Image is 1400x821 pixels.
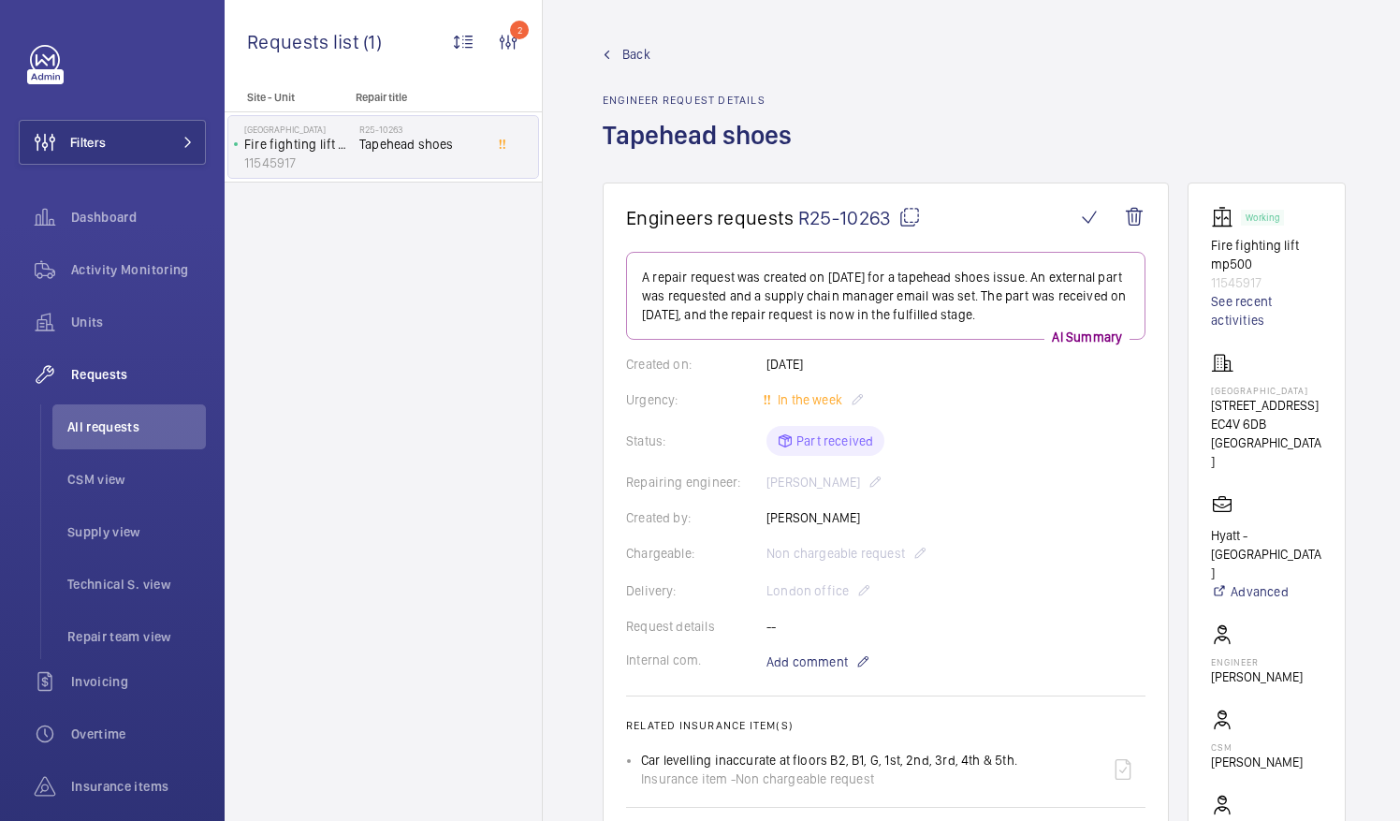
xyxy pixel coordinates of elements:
[67,418,206,436] span: All requests
[1211,753,1303,771] p: [PERSON_NAME]
[71,208,206,227] span: Dashboard
[1211,206,1241,228] img: elevator.svg
[225,91,348,104] p: Site - Unit
[1211,273,1322,292] p: 11545917
[1211,236,1322,273] p: Fire fighting lift mp500
[244,135,352,154] p: Fire fighting lift mp500
[626,206,795,229] span: Engineers requests
[1211,415,1322,471] p: EC4V 6DB [GEOGRAPHIC_DATA]
[71,365,206,384] span: Requests
[67,575,206,594] span: Technical S. view
[1211,582,1322,601] a: Advanced
[71,260,206,279] span: Activity Monitoring
[71,777,206,796] span: Insurance items
[244,124,352,135] p: [GEOGRAPHIC_DATA]
[71,313,206,331] span: Units
[67,470,206,489] span: CSM view
[67,522,206,541] span: Supply view
[356,91,479,104] p: Repair title
[67,627,206,646] span: Repair team view
[641,770,736,788] span: Insurance item -
[622,45,650,64] span: Back
[70,133,106,152] span: Filters
[603,94,803,107] h2: Engineer request details
[1211,385,1322,396] p: [GEOGRAPHIC_DATA]
[359,135,483,154] span: Tapehead shoes
[359,124,483,135] h2: R25-10263
[642,268,1130,324] p: A repair request was created on [DATE] for a tapehead shoes issue. An external part was requested...
[1211,292,1322,330] a: See recent activities
[71,725,206,743] span: Overtime
[626,719,1145,732] h2: Related insurance item(s)
[1211,667,1303,686] p: [PERSON_NAME]
[1246,214,1279,221] p: Working
[247,30,363,53] span: Requests list
[71,672,206,691] span: Invoicing
[1211,396,1322,415] p: [STREET_ADDRESS]
[244,154,352,172] p: 11545917
[1044,328,1130,346] p: AI Summary
[736,770,874,788] span: Non chargeable request
[1211,656,1303,667] p: Engineer
[603,118,803,183] h1: Tapehead shoes
[798,206,921,229] span: R25-10263
[19,120,206,165] button: Filters
[766,652,848,671] span: Add comment
[1211,526,1322,582] p: Hyatt - [GEOGRAPHIC_DATA]
[1211,741,1303,753] p: CSM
